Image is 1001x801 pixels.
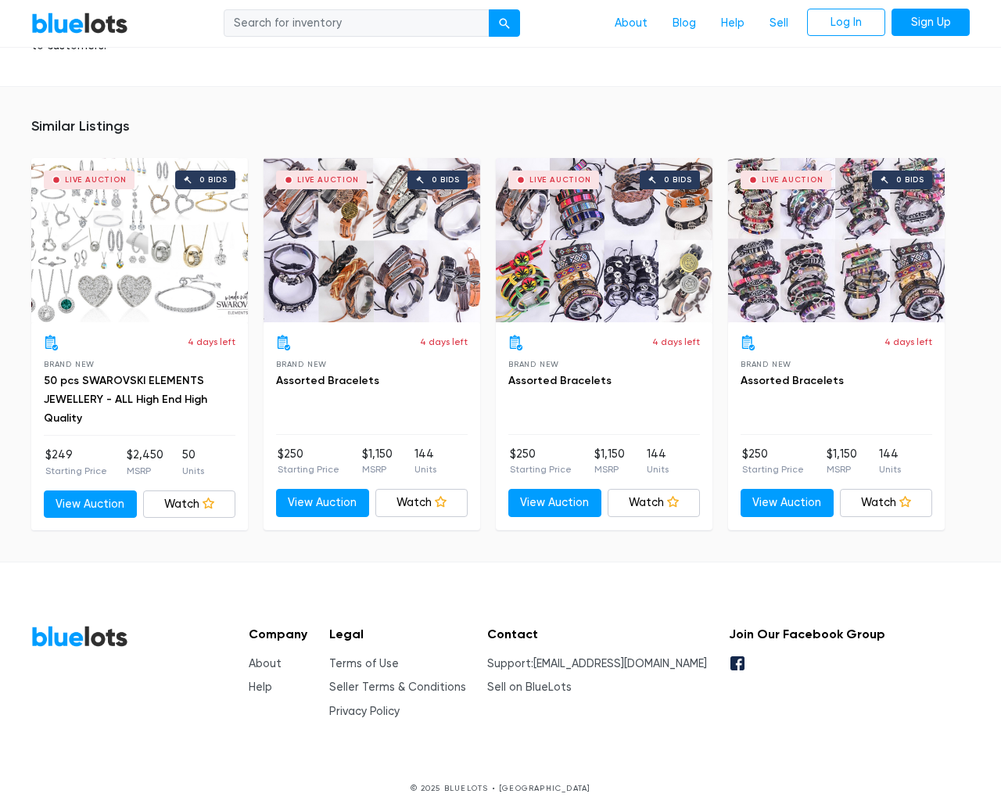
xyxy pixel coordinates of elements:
a: Help [709,9,757,38]
h5: Legal [329,627,466,641]
p: Units [879,462,901,476]
li: 144 [414,446,436,477]
p: Starting Price [45,464,107,478]
p: Units [182,464,204,478]
a: [EMAIL_ADDRESS][DOMAIN_NAME] [533,657,707,670]
div: 0 bids [199,176,228,184]
p: MSRP [594,462,625,476]
li: 50 [182,447,204,478]
p: MSRP [827,462,857,476]
span: Brand New [44,360,95,368]
li: $2,450 [127,447,163,478]
a: Log In [807,9,885,37]
a: Watch [840,489,933,517]
a: Live Auction 0 bids [264,158,480,322]
a: Watch [608,489,701,517]
p: © 2025 BLUELOTS • [GEOGRAPHIC_DATA] [31,782,970,794]
p: 4 days left [652,335,700,349]
h5: Join Our Facebook Group [729,627,885,641]
a: View Auction [508,489,601,517]
a: Assorted Bracelets [508,374,612,387]
a: Help [249,681,272,694]
span: Brand New [276,360,327,368]
div: Live Auction [65,176,127,184]
p: 4 days left [420,335,468,349]
h5: Similar Listings [31,118,970,135]
p: 4 days left [188,335,235,349]
p: Starting Price [278,462,339,476]
a: Terms of Use [329,657,399,670]
div: Live Auction [762,176,823,184]
li: $1,150 [827,446,857,477]
a: 50 pcs SWAROVSKI ELEMENTS JEWELLERY - ALL High End High Quality [44,374,207,425]
a: Assorted Bracelets [741,374,844,387]
div: Live Auction [297,176,359,184]
div: Live Auction [529,176,591,184]
a: About [249,657,282,670]
h5: Company [249,627,307,641]
li: $1,150 [594,446,625,477]
a: Seller Terms & Conditions [329,681,466,694]
a: View Auction [44,490,137,519]
a: BlueLots [31,625,128,648]
p: Starting Price [742,462,804,476]
p: Starting Price [510,462,572,476]
li: 144 [647,446,669,477]
a: Live Auction 0 bids [728,158,945,322]
div: 0 bids [896,176,924,184]
a: Assorted Bracelets [276,374,379,387]
a: Sell on BlueLots [487,681,572,694]
a: Blog [660,9,709,38]
li: $250 [278,446,339,477]
div: 0 bids [432,176,460,184]
li: 144 [879,446,901,477]
p: MSRP [362,462,393,476]
a: BlueLots [31,12,128,34]
a: Sell [757,9,801,38]
a: Watch [375,489,468,517]
li: $250 [742,446,804,477]
div: 0 bids [664,176,692,184]
input: Search for inventory [224,9,490,38]
p: Units [647,462,669,476]
h5: Contact [487,627,707,641]
li: $1,150 [362,446,393,477]
span: Brand New [508,360,559,368]
a: Live Auction 0 bids [31,158,248,322]
a: Privacy Policy [329,705,400,718]
li: Support: [487,656,707,673]
a: Live Auction 0 bids [496,158,712,322]
p: 4 days left [884,335,932,349]
a: Watch [143,490,236,519]
li: $250 [510,446,572,477]
a: About [602,9,660,38]
a: Sign Up [892,9,970,37]
span: Brand New [741,360,791,368]
p: Units [414,462,436,476]
a: View Auction [276,489,369,517]
li: $249 [45,447,107,478]
p: MSRP [127,464,163,478]
a: View Auction [741,489,834,517]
